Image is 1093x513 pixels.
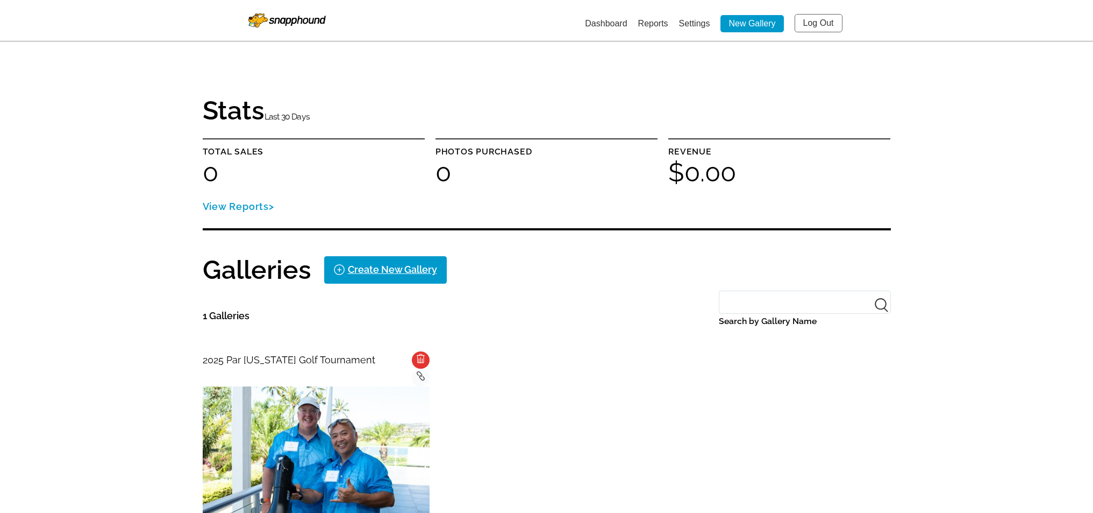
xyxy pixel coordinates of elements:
[679,19,710,28] a: Settings
[795,14,842,32] a: Log Out
[719,314,891,329] label: Search by Gallery Name
[585,19,627,28] a: Dashboard
[435,159,658,185] h1: 0
[203,159,425,185] h1: 0
[203,354,375,366] span: 2025 Par [US_STATE] Golf Tournament
[638,19,668,28] a: Reports
[203,257,311,283] h1: Galleries
[720,15,783,32] a: New Gallery
[203,201,275,212] a: View Reports
[203,144,425,159] p: Total sales
[248,13,326,27] img: Snapphound Logo
[265,111,310,122] small: Last 30 Days
[668,159,890,185] h1: $0.00
[435,144,658,159] p: Photos purchased
[203,310,249,321] span: 1 Galleries
[668,144,890,159] p: Revenue
[203,97,310,125] h1: Stats
[348,261,437,278] div: Create New Gallery
[324,256,447,283] a: Create New Gallery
